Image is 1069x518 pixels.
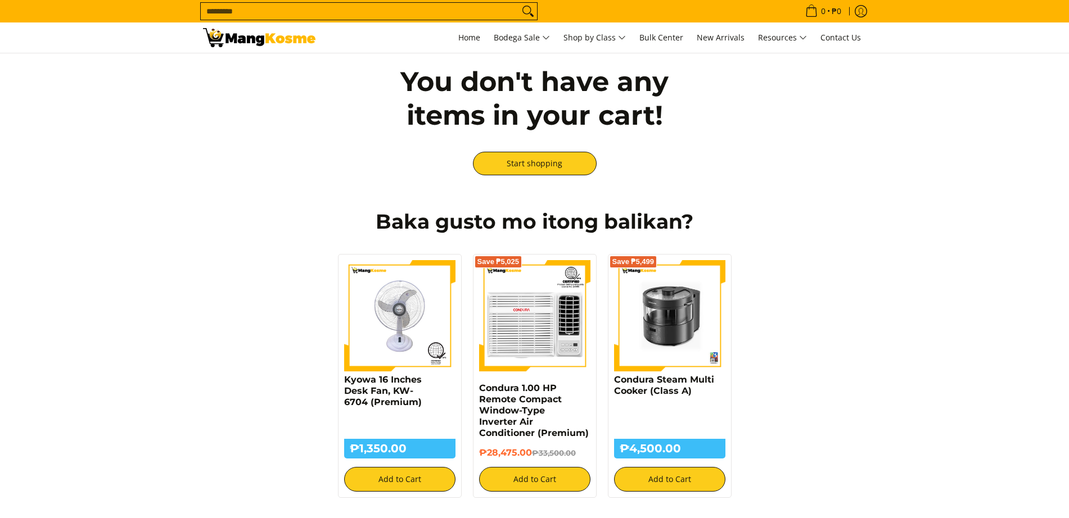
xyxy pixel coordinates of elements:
[820,32,861,43] span: Contact Us
[563,31,626,45] span: Shop by Class
[830,7,843,15] span: ₱0
[473,152,597,175] a: Start shopping
[614,374,714,396] a: Condura Steam Multi Cooker (Class A)
[203,28,315,47] img: Your Shopping Cart | Mang Kosme
[344,260,455,371] img: Kyowa 16 Inches Desk Fan, KW-6704 (Premium)
[614,260,725,371] img: Condura Steam Multi Cooker (Class A)
[372,65,698,132] h2: You don't have any items in your cart!
[819,7,827,15] span: 0
[479,260,590,371] img: Condura 1.00 HP Remote Compact Window-Type Inverter Air Conditioner (Premium)
[327,22,867,53] nav: Main Menu
[802,5,845,17] span: •
[752,22,813,53] a: Resources
[634,22,689,53] a: Bulk Center
[494,31,550,45] span: Bodega Sale
[458,32,480,43] span: Home
[479,467,590,492] button: Add to Cart
[488,22,556,53] a: Bodega Sale
[344,467,455,492] button: Add to Cart
[344,439,455,458] h6: ₱1,350.00
[758,31,807,45] span: Resources
[453,22,486,53] a: Home
[479,447,590,458] h6: ₱28,475.00
[691,22,750,53] a: New Arrivals
[532,448,576,457] del: ₱33,500.00
[479,383,589,438] a: Condura 1.00 HP Remote Compact Window-Type Inverter Air Conditioner (Premium)
[614,467,725,492] button: Add to Cart
[815,22,867,53] a: Contact Us
[639,32,683,43] span: Bulk Center
[344,374,422,407] a: Kyowa 16 Inches Desk Fan, KW-6704 (Premium)
[612,258,655,265] span: Save ₱5,499
[203,209,867,234] h2: Baka gusto mo itong balikan?
[697,32,745,43] span: New Arrivals
[519,3,537,20] button: Search
[614,439,725,458] h6: ₱4,500.00
[558,22,632,53] a: Shop by Class
[477,258,520,265] span: Save ₱5,025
